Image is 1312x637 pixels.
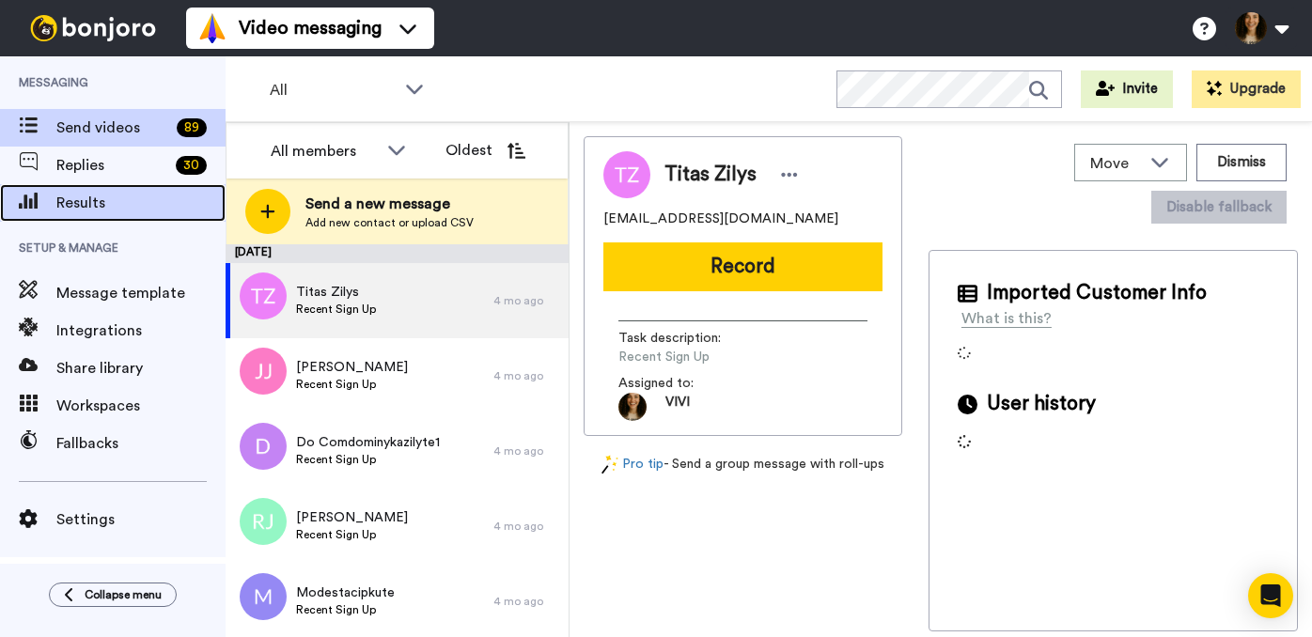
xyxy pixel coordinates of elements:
div: 89 [177,118,207,137]
span: Message template [56,282,226,304]
span: [EMAIL_ADDRESS][DOMAIN_NAME] [603,210,838,228]
span: Move [1090,152,1141,175]
div: Open Intercom Messenger [1248,573,1293,618]
div: 4 mo ago [493,519,559,534]
span: Share library [56,357,226,380]
button: Collapse menu [49,583,177,607]
button: Oldest [431,132,539,169]
img: bj-logo-header-white.svg [23,15,164,41]
span: [PERSON_NAME] [296,358,408,377]
button: Invite [1081,70,1173,108]
div: 4 mo ago [493,368,559,383]
span: All [270,79,396,101]
span: Send a new message [305,193,474,215]
button: Dismiss [1196,144,1287,181]
span: Recent Sign Up [296,452,440,467]
button: Record [603,242,882,291]
div: All members [271,140,378,163]
span: Do Comdominykazilyte1 [296,433,440,452]
div: 4 mo ago [493,443,559,458]
span: Titas Zilys [664,161,757,189]
span: Collapse menu [85,587,162,602]
div: What is this? [961,307,1052,330]
span: Workspaces [56,395,226,417]
span: Recent Sign Up [296,602,395,617]
img: m.png [240,573,287,620]
div: - Send a group message with roll-ups [584,455,902,474]
span: Replies [56,154,168,177]
img: rj.png [240,498,287,545]
span: User history [987,390,1096,418]
div: 30 [176,156,207,175]
div: 4 mo ago [493,594,559,609]
img: d.png [240,423,287,470]
span: Imported Customer Info [987,279,1207,307]
span: [PERSON_NAME] [296,508,408,527]
button: Upgrade [1192,70,1301,108]
span: Add new contact or upload CSV [305,215,474,230]
img: 5f3f71f3-1951-44fd-bfe7-899c2b12bc95-1757674851.jpg [618,393,647,421]
button: Disable fallback [1151,191,1287,224]
span: Fallbacks [56,432,226,455]
span: Video messaging [239,15,382,41]
img: Image of Titas Zilys [603,151,650,198]
img: vm-color.svg [197,13,227,43]
span: Integrations [56,319,226,342]
img: tz.png [240,272,287,319]
span: VIVI [665,393,690,421]
span: Recent Sign Up [618,348,797,366]
span: Recent Sign Up [296,527,408,542]
a: Pro tip [601,455,664,474]
img: jj.png [240,348,287,395]
span: Recent Sign Up [296,377,408,392]
span: Task description : [618,329,750,348]
span: Modestacipkute [296,583,395,602]
span: Assigned to: [618,374,750,393]
span: Send videos [56,117,169,139]
span: Results [56,192,226,214]
div: 4 mo ago [493,293,559,308]
img: magic-wand.svg [601,455,618,474]
span: Settings [56,508,226,531]
div: [DATE] [226,244,569,263]
span: Recent Sign Up [296,302,376,317]
span: Titas Zilys [296,283,376,302]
